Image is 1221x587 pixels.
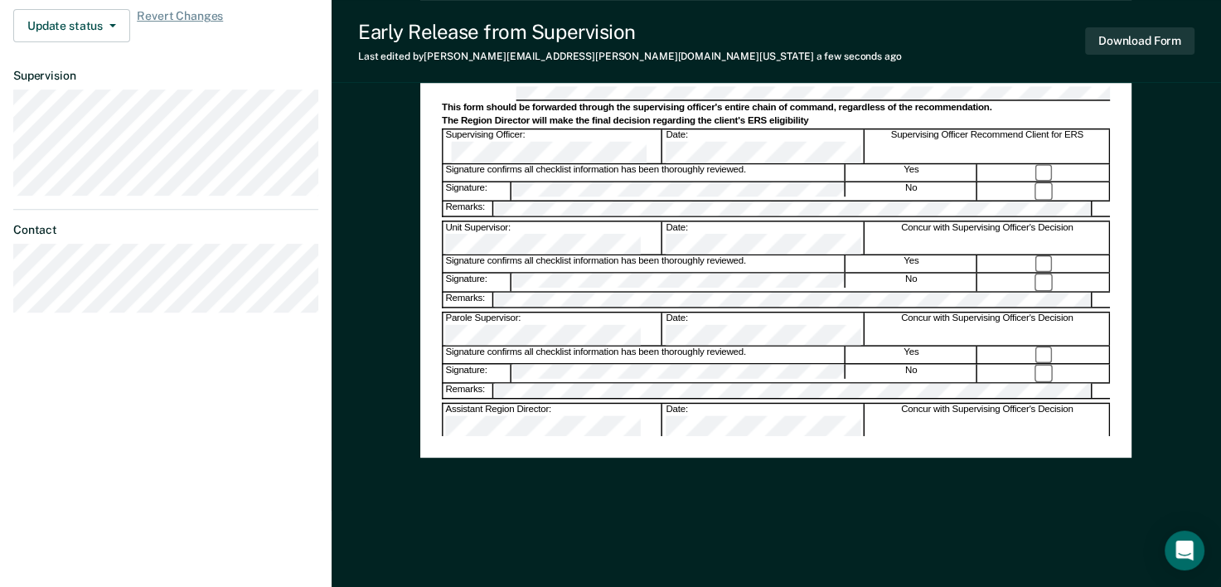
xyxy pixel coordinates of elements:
[443,164,845,182] div: Signature confirms all checklist information has been thoroughly reviewed.
[13,69,318,83] dt: Supervision
[664,313,865,345] div: Date:
[664,130,865,163] div: Date:
[865,221,1110,254] div: Concur with Supervising Officer's Decision
[13,223,318,237] dt: Contact
[443,404,663,436] div: Assistant Region Director:
[443,130,663,163] div: Supervising Officer:
[865,404,1110,436] div: Concur with Supervising Officer's Decision
[443,292,494,306] div: Remarks:
[846,347,977,364] div: Yes
[137,9,223,42] span: Revert Changes
[846,164,977,182] div: Yes
[443,201,494,215] div: Remarks:
[865,313,1110,345] div: Concur with Supervising Officer's Decision
[13,9,130,42] button: Update status
[846,274,977,291] div: No
[358,51,902,62] div: Last edited by [PERSON_NAME][EMAIL_ADDRESS][PERSON_NAME][DOMAIN_NAME][US_STATE]
[443,383,494,397] div: Remarks:
[1085,27,1194,55] button: Download Form
[865,130,1110,163] div: Supervising Officer Recommend Client for ERS
[816,51,902,62] span: a few seconds ago
[443,313,663,345] div: Parole Supervisor:
[443,365,511,382] div: Signature:
[443,347,845,364] div: Signature confirms all checklist information has been thoroughly reviewed.
[664,221,865,254] div: Date:
[443,182,511,200] div: Signature:
[846,365,977,382] div: No
[358,20,902,44] div: Early Release from Supervision
[664,404,865,436] div: Date:
[846,182,977,200] div: No
[443,255,845,273] div: Signature confirms all checklist information has been thoroughly reviewed.
[846,255,977,273] div: Yes
[443,221,663,254] div: Unit Supervisor:
[442,116,1110,128] div: The Region Director will make the final decision regarding the client's ERS eligibility
[442,103,1110,114] div: This form should be forwarded through the supervising officer's entire chain of command, regardle...
[443,274,511,291] div: Signature:
[1165,531,1204,570] div: Open Intercom Messenger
